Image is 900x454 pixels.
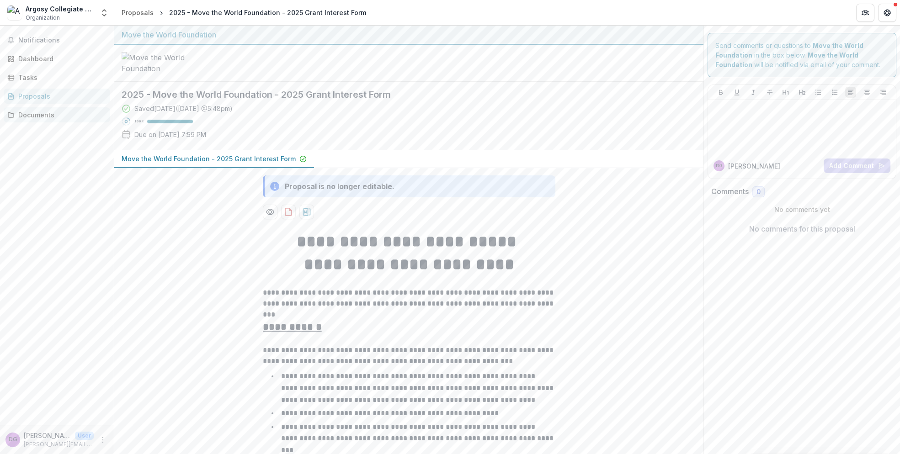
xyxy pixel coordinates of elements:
[780,87,791,98] button: Heading 1
[749,223,855,234] p: No comments for this proposal
[728,161,780,171] p: [PERSON_NAME]
[122,52,213,74] img: Move the World Foundation
[134,104,233,113] div: Saved [DATE] ( [DATE] @ 5:48pm )
[122,29,696,40] div: Move the World Foundation
[169,8,366,17] div: 2025 - Move the World Foundation - 2025 Grant Interest Form
[715,87,726,98] button: Bold
[797,87,808,98] button: Heading 2
[824,158,890,173] button: Add Comment
[26,4,94,14] div: Argosy Collegiate Charter School Foundation
[4,70,110,85] a: Tasks
[731,87,742,98] button: Underline
[856,4,874,22] button: Partners
[24,431,71,440] p: [PERSON_NAME]
[756,188,761,196] span: 0
[24,440,94,449] p: [PERSON_NAME][EMAIL_ADDRESS][DOMAIN_NAME]
[4,89,110,104] a: Proposals
[285,181,394,192] div: Proposal is no longer editable.
[118,6,157,19] a: Proposals
[18,54,103,63] div: Dashboard
[18,37,107,44] span: Notifications
[299,205,314,219] button: download-proposal
[75,432,94,440] p: User
[18,91,103,101] div: Proposals
[98,4,111,22] button: Open entity switcher
[122,154,296,164] p: Move the World Foundation - 2025 Grant Interest Form
[9,437,17,443] div: David Guertin
[711,187,749,196] h2: Comments
[711,205,893,214] p: No comments yet
[134,130,206,139] p: Due on [DATE] 7:59 PM
[122,8,154,17] div: Proposals
[829,87,840,98] button: Ordered List
[748,87,759,98] button: Italicize
[708,33,896,77] div: Send comments or questions to in the box below. will be notified via email of your comment.
[18,110,103,120] div: Documents
[118,6,370,19] nav: breadcrumb
[4,33,110,48] button: Notifications
[862,87,873,98] button: Align Center
[716,164,722,168] div: David Guertin
[263,205,277,219] button: Preview 8185b009-d3f3-4679-b09c-cc04666fa2e1-0.pdf
[845,87,856,98] button: Align Left
[4,51,110,66] a: Dashboard
[878,87,889,98] button: Align Right
[7,5,22,20] img: Argosy Collegiate Charter School Foundation
[764,87,775,98] button: Strike
[281,205,296,219] button: download-proposal
[26,14,60,22] span: Organization
[4,107,110,122] a: Documents
[813,87,824,98] button: Bullet List
[18,73,103,82] div: Tasks
[878,4,896,22] button: Get Help
[122,89,682,100] h2: 2025 - Move the World Foundation - 2025 Grant Interest Form
[97,434,108,445] button: More
[134,118,144,125] p: 100 %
